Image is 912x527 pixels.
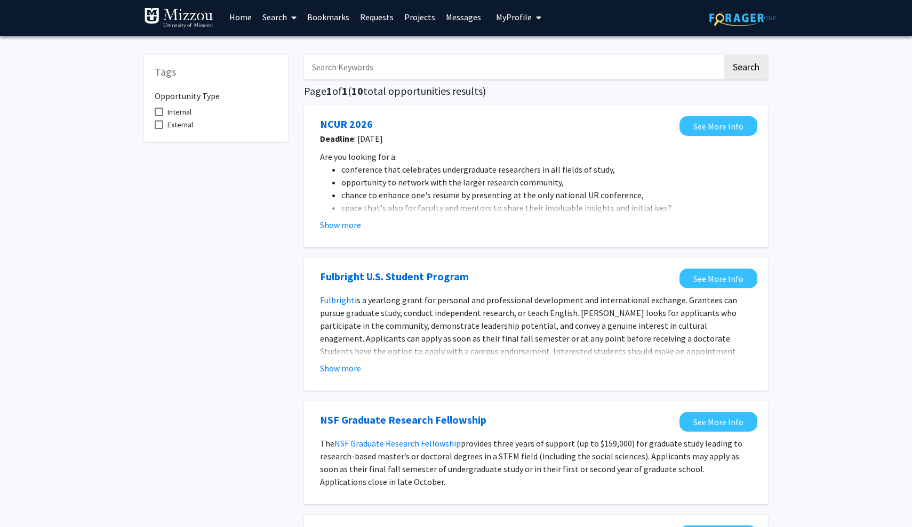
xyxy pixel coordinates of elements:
[320,438,334,449] span: The
[679,116,757,136] a: Opens in a new tab
[320,133,354,144] b: Deadline
[144,7,213,29] img: University of Missouri Logo
[320,295,355,305] a: Fulbright
[155,66,277,78] h5: Tags
[167,106,191,118] span: Internal
[320,218,361,231] button: Show more
[8,479,45,519] iframe: Chat
[679,412,757,432] a: Opens in a new tab
[326,84,332,98] span: 1
[320,116,373,132] a: Opens in a new tab
[320,150,752,163] p: Are you looking for a:
[341,163,752,176] li: conference that celebrates undergraduate researchers in all fields of study,
[679,269,757,288] a: Opens in a new tab
[709,10,776,26] img: ForagerOne Logo
[496,12,532,22] span: My Profile
[724,55,768,79] button: Search
[334,438,461,449] a: NSF Graduate Research Fellowship
[341,176,752,189] li: opportunity to network with the larger research community,
[304,85,768,98] h5: Page of ( total opportunities results)
[320,269,469,285] a: Opens in a new tab
[341,201,752,214] li: space that's also for faculty and mentors to share their invaluable insights and initiatives?
[167,118,193,131] span: External
[320,362,361,375] button: Show more
[320,438,742,487] span: provides three years of support (up to $159,000) for graduate study leading to research-based mas...
[342,84,348,98] span: 1
[155,83,277,101] h6: Opportunity Type
[341,189,752,201] li: chance to enhance one's resume by presenting at the only national UR conference,
[351,84,363,98] span: 10
[320,412,486,428] a: Opens in a new tab
[304,55,723,79] input: Search Keywords
[320,295,741,369] span: is a yearlong grant for personal and professional development and international exchange. Grantee...
[320,132,674,145] span: : [DATE]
